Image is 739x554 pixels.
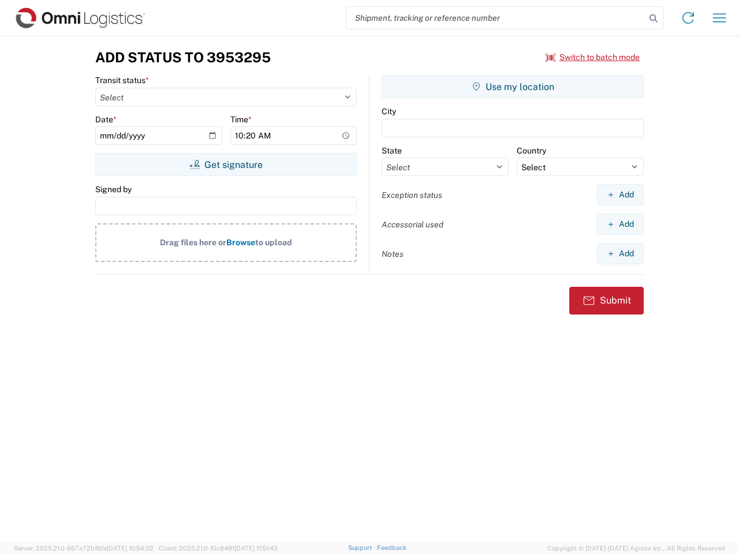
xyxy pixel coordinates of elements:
[597,243,644,264] button: Add
[95,153,357,176] button: Get signature
[255,238,292,247] span: to upload
[597,214,644,235] button: Add
[95,75,149,85] label: Transit status
[14,545,154,552] span: Server: 2025.21.0-667a72bf6fa
[348,544,377,551] a: Support
[382,75,644,98] button: Use my location
[226,238,255,247] span: Browse
[107,545,154,552] span: [DATE] 10:54:32
[546,48,640,67] button: Switch to batch mode
[569,287,644,315] button: Submit
[95,184,132,194] label: Signed by
[382,249,404,259] label: Notes
[382,190,442,200] label: Exception status
[230,114,252,125] label: Time
[95,49,271,66] h3: Add Status to 3953295
[95,114,117,125] label: Date
[160,238,226,247] span: Drag files here or
[382,145,402,156] label: State
[234,545,278,552] span: [DATE] 11:51:43
[159,545,278,552] span: Client: 2025.21.0-f0c8481
[346,7,645,29] input: Shipment, tracking or reference number
[517,145,546,156] label: Country
[547,543,725,553] span: Copyright © [DATE]-[DATE] Agistix Inc., All Rights Reserved
[382,106,396,117] label: City
[382,219,443,230] label: Accessorial used
[597,184,644,205] button: Add
[377,544,406,551] a: Feedback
